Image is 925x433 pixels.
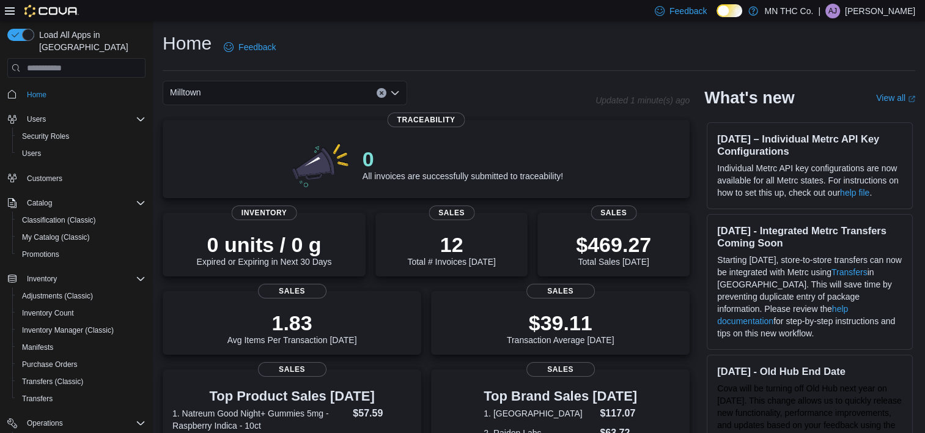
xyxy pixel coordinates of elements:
[17,340,146,355] span: Manifests
[840,188,869,198] a: help file
[17,247,64,262] a: Promotions
[17,230,95,245] a: My Catalog (Classic)
[2,415,150,432] button: Operations
[22,272,62,286] button: Inventory
[232,205,297,220] span: Inventory
[717,162,902,199] p: Individual Metrc API key configurations are now available for all Metrc states. For instructions ...
[717,254,902,339] p: Starting [DATE], store-to-store transfers can now be integrated with Metrc using in [GEOGRAPHIC_D...
[17,146,146,161] span: Users
[12,212,150,229] button: Classification (Classic)
[172,389,411,404] h3: Top Product Sales [DATE]
[600,406,637,421] dd: $117.07
[576,232,651,257] p: $469.27
[258,284,326,298] span: Sales
[388,113,465,127] span: Traceability
[17,340,58,355] a: Manifests
[363,147,563,171] p: 0
[22,149,41,158] span: Users
[407,232,495,257] p: 12
[704,88,794,108] h2: What's new
[12,145,150,162] button: Users
[12,339,150,356] button: Manifests
[12,390,150,407] button: Transfers
[377,88,386,98] button: Clear input
[197,232,332,257] p: 0 units / 0 g
[27,114,46,124] span: Users
[22,171,67,186] a: Customers
[845,4,915,18] p: [PERSON_NAME]
[12,246,150,263] button: Promotions
[22,215,96,225] span: Classification (Classic)
[172,407,348,432] dt: 1. Natreum Good Night+ Gummies 5mg - Raspberry Indica - 10ct
[2,270,150,287] button: Inventory
[407,232,495,267] div: Total # Invoices [DATE]
[12,373,150,390] button: Transfers (Classic)
[17,213,146,228] span: Classification (Classic)
[22,171,146,186] span: Customers
[22,416,68,431] button: Operations
[22,272,146,286] span: Inventory
[17,391,57,406] a: Transfers
[17,289,98,303] a: Adjustments (Classic)
[908,95,915,103] svg: External link
[17,374,146,389] span: Transfers (Classic)
[876,93,915,103] a: View allExternal link
[17,306,79,320] a: Inventory Count
[22,308,74,318] span: Inventory Count
[17,306,146,320] span: Inventory Count
[22,232,90,242] span: My Catalog (Classic)
[717,365,902,377] h3: [DATE] - Old Hub End Date
[353,406,411,421] dd: $57.59
[507,311,614,335] p: $39.11
[12,305,150,322] button: Inventory Count
[22,86,146,102] span: Home
[17,357,146,372] span: Purchase Orders
[27,90,46,100] span: Home
[717,133,902,157] h3: [DATE] – Individual Metrc API Key Configurations
[17,323,146,338] span: Inventory Manager (Classic)
[828,4,837,18] span: AJ
[12,356,150,373] button: Purchase Orders
[831,267,868,277] a: Transfers
[22,377,83,387] span: Transfers (Classic)
[227,311,357,345] div: Avg Items Per Transaction [DATE]
[219,35,281,59] a: Feedback
[22,291,93,301] span: Adjustments (Classic)
[12,128,150,145] button: Security Roles
[22,196,57,210] button: Catalog
[27,174,62,183] span: Customers
[17,323,119,338] a: Inventory Manager (Classic)
[526,362,595,377] span: Sales
[363,147,563,181] div: All invoices are successfully submitted to traceability!
[22,87,51,102] a: Home
[17,391,146,406] span: Transfers
[17,146,46,161] a: Users
[289,139,353,188] img: 0
[2,85,150,103] button: Home
[22,360,78,369] span: Purchase Orders
[12,229,150,246] button: My Catalog (Classic)
[717,224,902,249] h3: [DATE] - Integrated Metrc Transfers Coming Soon
[12,287,150,305] button: Adjustments (Classic)
[390,88,400,98] button: Open list of options
[238,41,276,53] span: Feedback
[27,198,52,208] span: Catalog
[669,5,707,17] span: Feedback
[17,129,146,144] span: Security Roles
[24,5,79,17] img: Cova
[576,232,651,267] div: Total Sales [DATE]
[27,418,63,428] span: Operations
[22,394,53,404] span: Transfers
[227,311,357,335] p: 1.83
[258,362,326,377] span: Sales
[197,232,332,267] div: Expired or Expiring in Next 30 Days
[825,4,840,18] div: Abbey Johnson
[22,112,146,127] span: Users
[27,274,57,284] span: Inventory
[34,29,146,53] span: Load All Apps in [GEOGRAPHIC_DATA]
[17,230,146,245] span: My Catalog (Classic)
[170,85,201,100] span: Milltown
[595,95,690,105] p: Updated 1 minute(s) ago
[484,389,637,404] h3: Top Brand Sales [DATE]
